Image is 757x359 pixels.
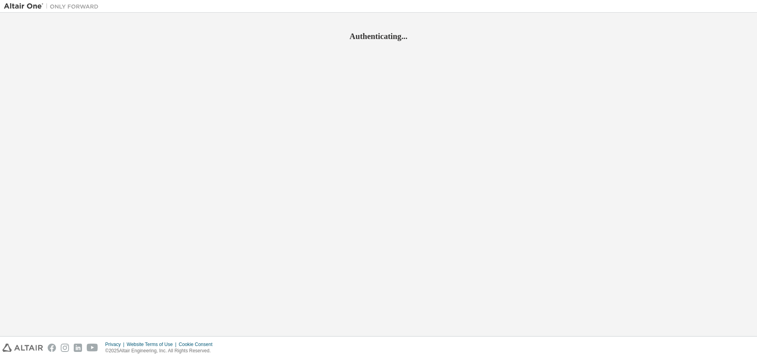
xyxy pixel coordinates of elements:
div: Website Terms of Use [127,341,179,348]
img: instagram.svg [61,344,69,352]
h2: Authenticating... [4,31,753,41]
p: © 2025 Altair Engineering, Inc. All Rights Reserved. [105,348,217,354]
img: linkedin.svg [74,344,82,352]
div: Cookie Consent [179,341,217,348]
img: altair_logo.svg [2,344,43,352]
img: youtube.svg [87,344,98,352]
img: facebook.svg [48,344,56,352]
div: Privacy [105,341,127,348]
img: Altair One [4,2,103,10]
